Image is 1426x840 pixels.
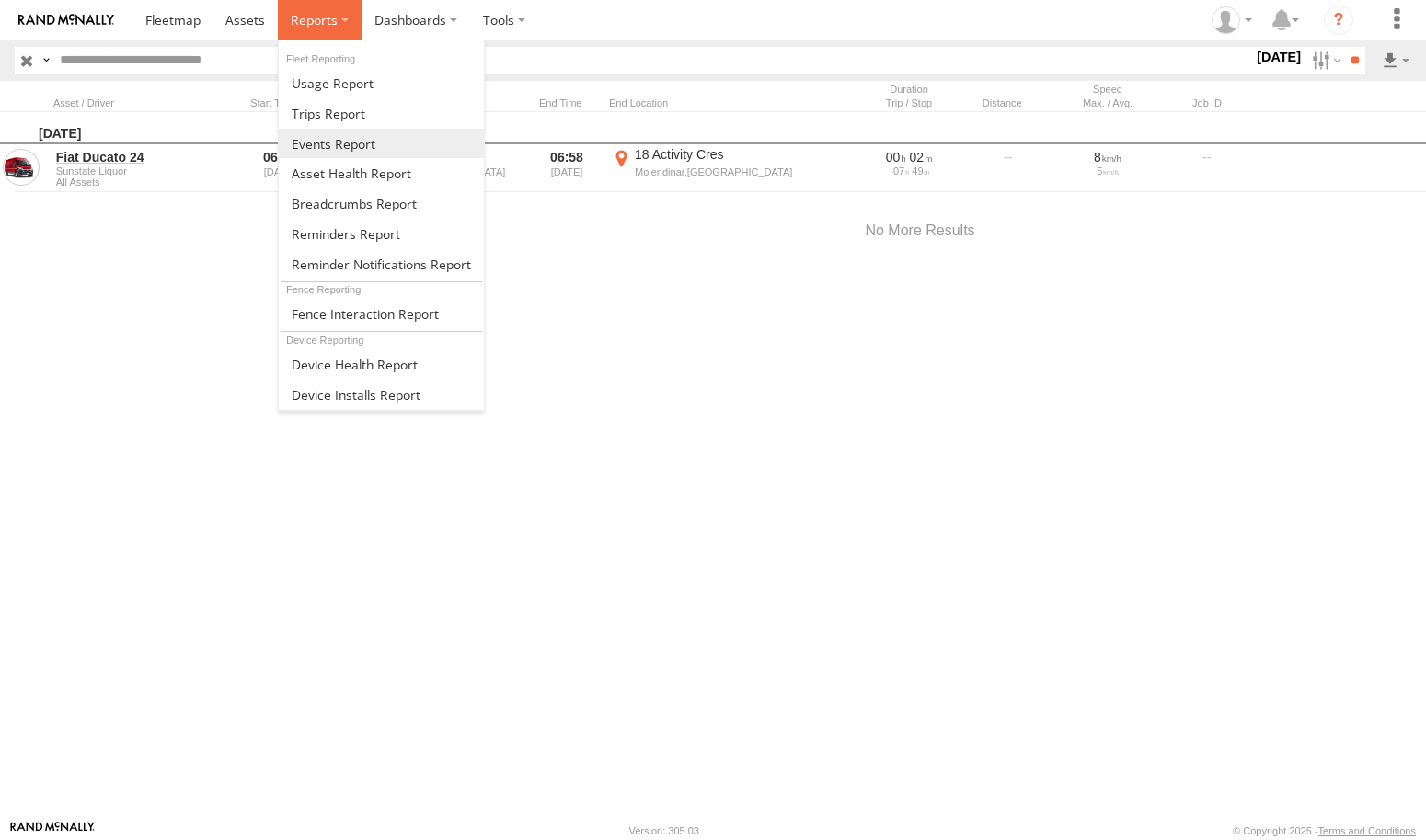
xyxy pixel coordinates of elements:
div: 18 Activity Cres [635,146,809,163]
a: Visit our Website [10,822,95,840]
span: 07 [893,165,909,176]
label: Search Query [39,47,53,74]
a: Fiat Ducato 24 [56,149,235,165]
label: Export results as... [1380,47,1411,74]
div: Click to Sort [245,96,315,109]
div: Version: 305.03 [629,825,699,836]
a: Trips Report [279,98,484,129]
div: Molendinar,[GEOGRAPHIC_DATA] [635,165,809,178]
div: © Copyright 2025 - [1233,825,1416,836]
span: Filter Results to this Group [56,176,235,187]
span: Sunstate Liquor [56,165,235,176]
div: Ajay Jain [1205,6,1259,34]
div: 06:56 [DATE] [245,146,315,190]
a: Service Reminder Notifications Report [279,249,484,279]
a: Usage Report [279,68,484,98]
a: Reminders Report [279,219,484,249]
span: 02 [910,150,933,165]
div: [132s] 15/08/2025 06:56 - 15/08/2025 06:58 [866,149,952,165]
div: 8 [1064,149,1151,165]
div: 06:58 [DATE] [532,146,602,190]
a: Terms and Conditions [1318,825,1416,836]
a: Breadcrumbs Report [279,188,484,219]
a: View Asset in Asset Management [3,149,40,186]
label: [DATE] [1253,47,1305,67]
span: 00 [886,150,906,165]
a: Full Events Report [279,129,484,159]
a: Device Installs Report [279,380,484,410]
a: Asset Health Report [279,158,484,188]
label: Click to View Event Location [609,146,811,190]
i: ? [1324,6,1353,35]
div: Click to Sort [962,96,1054,109]
span: 49 [912,165,929,176]
div: Click to Sort [53,96,237,109]
div: Job ID [1161,96,1253,109]
a: Device Health Report [279,349,484,380]
label: Search Filter Options [1305,47,1344,74]
div: 5 [1064,165,1151,176]
img: rand-logo.svg [18,14,114,27]
a: Fence Interaction Report [279,299,484,329]
div: Click to Sort [532,96,602,109]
